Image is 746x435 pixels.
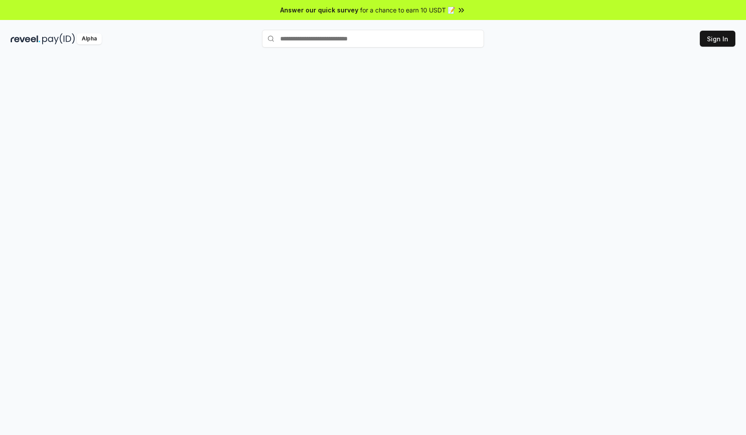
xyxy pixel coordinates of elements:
[360,5,455,15] span: for a chance to earn 10 USDT 📝
[280,5,358,15] span: Answer our quick survey
[77,33,102,44] div: Alpha
[11,33,40,44] img: reveel_dark
[42,33,75,44] img: pay_id
[700,31,735,47] button: Sign In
